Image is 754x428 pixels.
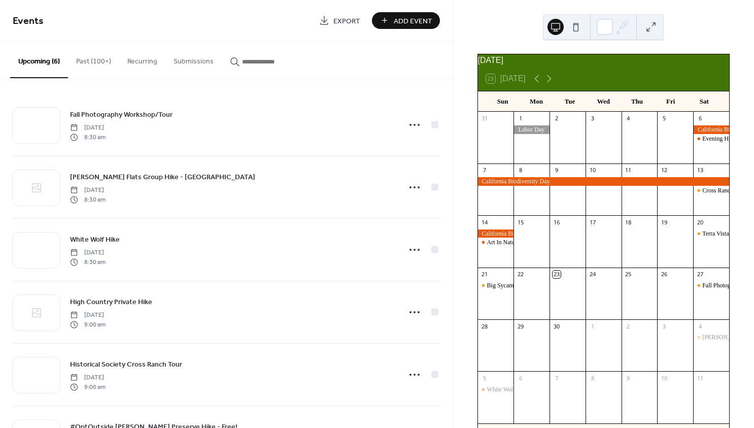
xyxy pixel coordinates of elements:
div: 8 [517,167,524,174]
div: Big Sycamore Hike [487,281,535,290]
div: Tue [553,91,587,112]
div: Fri [654,91,688,112]
button: Submissions [165,41,222,77]
div: Cross Ranch Biodiversity Tour [693,186,729,195]
div: 10 [589,167,596,174]
span: Events [13,11,44,31]
div: 3 [589,115,596,122]
span: Add Event [394,16,432,26]
div: 9 [625,374,632,382]
a: Historical Society Cross Ranch Tour [70,358,182,370]
span: 8:30 am [70,257,106,267]
div: 4 [625,115,632,122]
div: 28 [481,322,489,330]
div: Fall Photography Workshop/Tour [693,281,729,290]
div: 16 [553,218,560,226]
button: Recurring [119,41,165,77]
div: 21 [481,271,489,278]
div: 4 [696,322,704,330]
div: Terra Vista Community Hike on Tejon [693,229,729,238]
div: Evening Hike - Reservoir #2 [693,135,729,143]
span: 8:30 am [70,133,106,142]
div: 14 [481,218,489,226]
div: 12 [660,167,668,174]
span: White Wolf Hike [70,235,120,245]
div: Sun [486,91,520,112]
div: 31 [481,115,489,122]
span: 8:30 am [70,195,106,204]
button: Add Event [372,12,440,29]
div: 11 [625,167,632,174]
span: Fall Photography Workshop/Tour [70,110,173,120]
div: 7 [553,374,560,382]
div: Labor Day [513,125,550,134]
span: [DATE] [70,186,106,195]
div: 26 [660,271,668,278]
div: Thu [620,91,654,112]
div: 24 [589,271,596,278]
a: Export [312,12,368,29]
div: California Biodiversity Day [478,177,729,186]
button: Past (100+) [68,41,119,77]
div: Big Sycamore Hike [478,281,514,290]
div: 11 [696,374,704,382]
div: White Wolf Hike [478,385,514,394]
div: [DATE] [478,54,729,67]
span: 9:00 am [70,320,106,329]
div: 2 [625,322,632,330]
a: White Wolf Hike [70,234,120,245]
div: 13 [696,167,704,174]
div: 1 [589,322,596,330]
span: [PERSON_NAME] Flats Group Hike - [GEOGRAPHIC_DATA] [70,172,255,183]
div: 7 [481,167,489,174]
div: 20 [696,218,704,226]
div: 29 [517,322,524,330]
div: Mon [520,91,553,112]
div: California Biodiversity Day [693,125,729,134]
a: High Country Private Hike [70,296,152,308]
span: [DATE] [70,373,106,382]
div: Hart Flats Group Hike - Bear Mountain [693,333,729,342]
div: 8 [589,374,596,382]
div: 6 [696,115,704,122]
div: 30 [553,322,560,330]
div: 3 [660,322,668,330]
a: [PERSON_NAME] Flats Group Hike - [GEOGRAPHIC_DATA] [70,171,255,183]
div: White Wolf Hike [487,385,529,394]
div: 6 [517,374,524,382]
div: California Biodiversity Day [478,229,514,238]
div: 22 [517,271,524,278]
span: High Country Private Hike [70,297,152,308]
div: 9 [553,167,560,174]
button: Upcoming (6) [10,41,68,78]
div: 27 [696,271,704,278]
span: [DATE] [70,123,106,133]
div: 10 [660,374,668,382]
div: 18 [625,218,632,226]
div: 5 [660,115,668,122]
span: [DATE] [70,248,106,257]
div: 23 [553,271,560,278]
div: Art In Nature - [GEOGRAPHIC_DATA] [487,238,587,247]
div: 1 [517,115,524,122]
div: Wed [587,91,620,112]
span: [DATE] [70,311,106,320]
div: 5 [481,374,489,382]
a: Fall Photography Workshop/Tour [70,109,173,120]
div: 17 [589,218,596,226]
div: Art In Nature - Tejon Canyon [478,238,514,247]
span: 9:00 am [70,382,106,391]
span: Historical Society Cross Ranch Tour [70,359,182,370]
span: Export [333,16,360,26]
div: 19 [660,218,668,226]
div: Sat [688,91,721,112]
div: 2 [553,115,560,122]
div: 15 [517,218,524,226]
div: 25 [625,271,632,278]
